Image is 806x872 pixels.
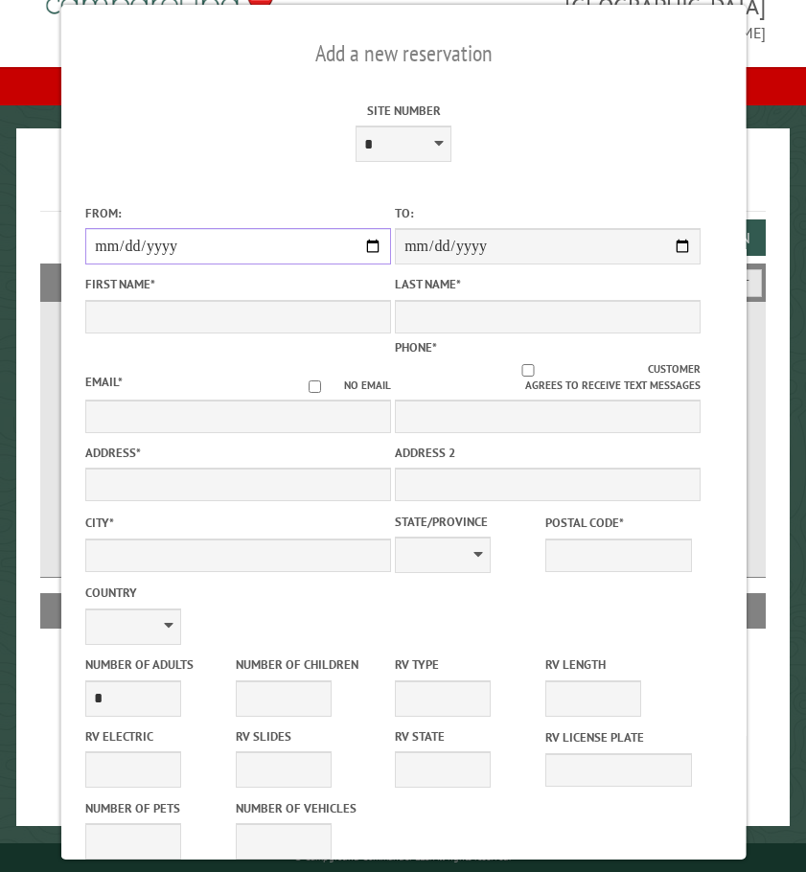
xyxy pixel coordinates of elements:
[394,339,436,356] label: Phone
[394,444,700,462] label: Address 2
[84,727,231,746] label: RV Electric
[544,655,691,674] label: RV Length
[394,513,541,531] label: State/Province
[544,514,691,532] label: Postal Code
[84,35,721,72] h2: Add a new reservation
[285,380,343,393] input: No email
[394,655,541,674] label: RV Type
[84,275,390,293] label: First Name
[294,851,511,863] small: © Campground Commander LLC. All rights reserved.
[84,584,390,602] label: Country
[394,204,700,222] label: To:
[84,514,390,532] label: City
[394,361,700,394] label: Customer agrees to receive text messages
[40,159,766,212] h1: Reservations
[394,727,541,746] label: RV State
[84,444,390,462] label: Address
[84,655,231,674] label: Number of Adults
[235,727,381,746] label: RV Slides
[285,378,390,394] label: No email
[84,799,231,817] label: Number of Pets
[250,102,556,120] label: Site Number
[394,275,700,293] label: Last Name
[235,799,381,817] label: Number of Vehicles
[40,264,766,300] h2: Filters
[84,204,390,222] label: From:
[407,364,648,377] input: Customer agrees to receive text messages
[50,593,117,628] th: Site
[235,655,381,674] label: Number of Children
[84,374,122,390] label: Email
[544,728,691,746] label: RV License Plate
